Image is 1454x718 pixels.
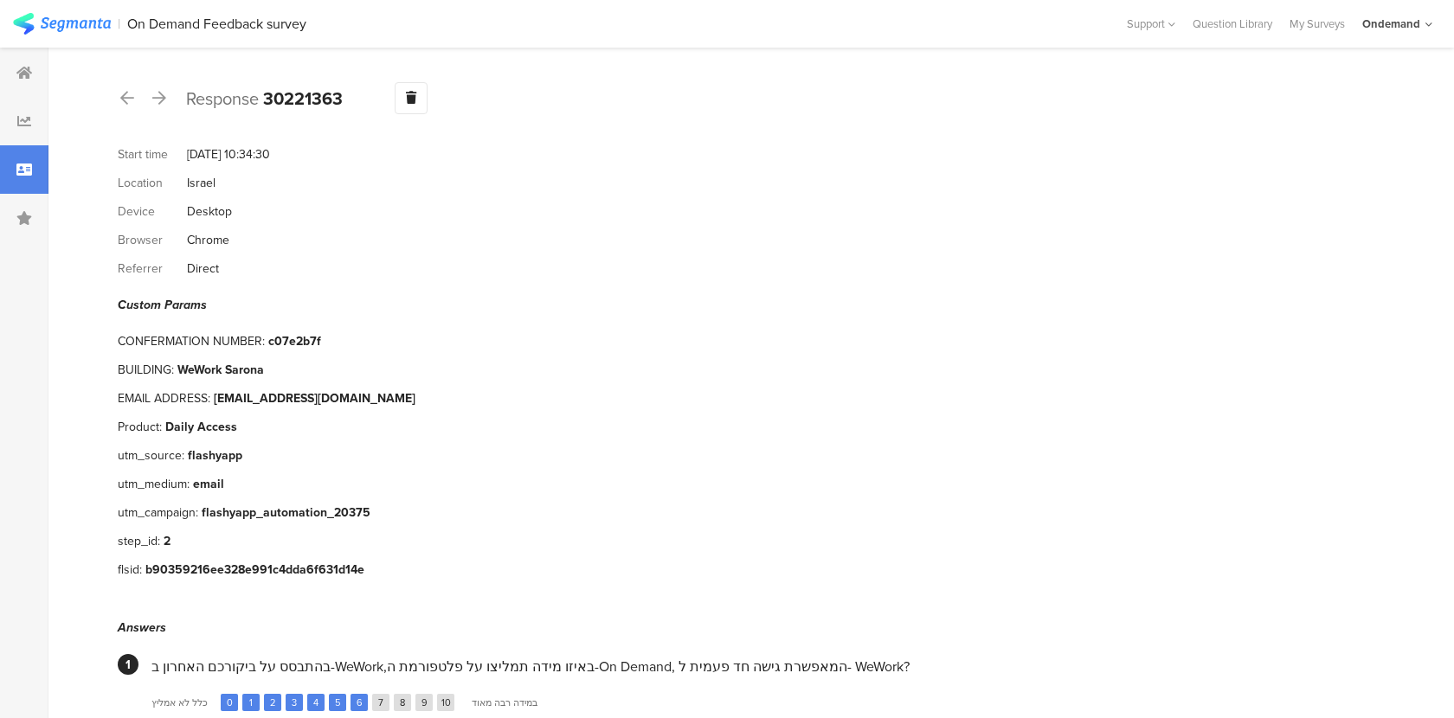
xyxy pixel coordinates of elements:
div: כלל לא אמליץ [151,696,208,709]
div: Browser [118,231,187,249]
div: flashyapp_automation_20375 [202,503,370,522]
div: 0 [221,694,238,711]
div: 6 [351,694,368,711]
div: Location [118,174,187,192]
div: Referrer [118,260,187,278]
div: utm_source: [118,446,188,465]
div: Chrome [187,231,229,249]
div: Custom Params [118,296,1372,314]
div: 8 [394,694,411,711]
div: On Demand Feedback survey [127,16,306,32]
div: בהתבסס על ביקורכם האחרון ב-WeWork,באיזו מידה תמליצו על פלטפורמת ה-On Demand, המאפשרת גישה חד פעמי... [151,657,1372,676]
div: BUILDING: [118,361,177,379]
img: segmanta logo [13,13,111,35]
div: 5 [329,694,346,711]
div: [DATE] 10:34:30 [187,145,270,163]
div: 1 [242,694,260,711]
div: Support [1127,10,1175,37]
div: 7 [372,694,389,711]
a: Question Library [1184,16,1281,32]
div: Ondemand [1362,16,1420,32]
div: Israel [187,174,216,192]
div: utm_medium: [118,475,193,493]
div: [EMAIL_ADDRESS][DOMAIN_NAME] [214,389,415,407]
div: 3 [286,694,303,711]
div: step_id: [118,532,164,550]
div: במידה רבה מאוד [472,696,537,709]
a: My Surveys [1281,16,1354,32]
span: Response [186,86,259,112]
div: CONFERMATION NUMBER: [118,332,268,350]
div: Direct [187,260,219,278]
div: flsid: [118,561,145,579]
div: Answers [118,619,1372,637]
div: Daily Access [165,418,237,436]
div: WeWork Sarona [177,361,264,379]
div: 1 [118,654,138,675]
div: b90359216ee328e991c4dda6f631d14e [145,561,364,579]
div: email [193,475,224,493]
div: 2 [164,532,170,550]
div: Product: [118,418,165,436]
div: utm_campaign: [118,503,202,522]
div: | [118,14,120,34]
div: Start time [118,145,187,163]
div: 10 [437,694,454,711]
div: EMAIL ADDRESS: [118,389,214,407]
div: 4 [307,694,325,711]
div: 2 [264,694,281,711]
div: 9 [415,694,433,711]
div: Desktop [187,202,232,221]
div: c07e2b7f [268,332,321,350]
div: Device [118,202,187,221]
div: flashyapp [188,446,242,465]
b: 30221363 [263,86,343,112]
